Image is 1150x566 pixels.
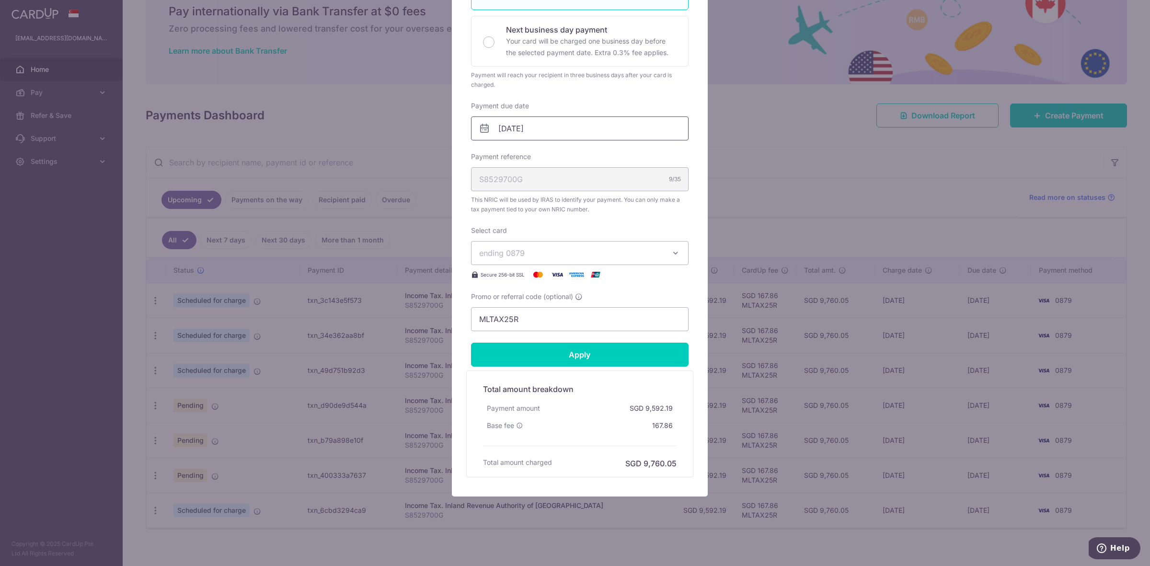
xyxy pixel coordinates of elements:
p: Next business day payment [506,24,677,35]
div: SGD 9,592.19 [626,400,677,417]
h6: SGD 9,760.05 [625,458,677,469]
span: Base fee [487,421,514,430]
img: Visa [548,269,567,280]
button: ending 0879 [471,241,689,265]
label: Payment reference [471,152,531,162]
div: 167.86 [648,417,677,434]
label: Select card [471,226,507,235]
span: This NRIC will be used by IRAS to identify your payment. You can only make a tax payment tied to ... [471,195,689,214]
input: DD / MM / YYYY [471,116,689,140]
input: Apply [471,343,689,367]
h6: Total amount charged [483,458,552,467]
span: ending 0879 [479,248,525,258]
h5: Total amount breakdown [483,383,677,395]
img: American Express [567,269,586,280]
label: Payment due date [471,101,529,111]
p: Your card will be charged one business day before the selected payment date. Extra 0.3% fee applies. [506,35,677,58]
div: Payment amount [483,400,544,417]
img: Mastercard [529,269,548,280]
div: Payment will reach your recipient in three business days after your card is charged. [471,70,689,90]
div: 9/35 [669,174,681,184]
span: Secure 256-bit SSL [481,271,525,278]
iframe: Opens a widget where you can find more information [1089,537,1140,561]
span: Promo or referral code (optional) [471,292,573,301]
img: UnionPay [586,269,605,280]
